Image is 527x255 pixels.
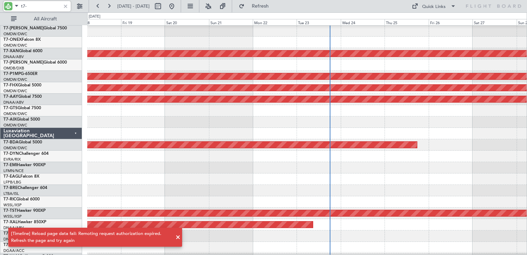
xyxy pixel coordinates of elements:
[3,49,19,53] span: T7-XAN
[3,174,20,179] span: T7-EAGL
[3,111,27,116] a: OMDW/DWC
[3,60,43,65] span: T7-[PERSON_NAME]
[209,19,253,25] div: Sun 21
[11,230,172,244] div: [Timeline] Reload page data fail: Remoting request authorization expired. Refresh the page and tr...
[3,163,46,167] a: T7-EMIHawker 900XP
[3,26,67,30] a: T7-[PERSON_NAME]Global 7500
[18,17,73,21] span: All Aircraft
[3,174,39,179] a: T7-EAGLFalcon 8X
[385,19,428,25] div: Thu 25
[3,54,24,59] a: DNAA/ABV
[117,3,150,9] span: [DATE] - [DATE]
[3,140,19,144] span: T7-BDA
[253,19,297,25] div: Mon 22
[3,95,18,99] span: T7-AAY
[3,106,18,110] span: T7-GTS
[3,72,38,76] a: T7-P1MPG-650ER
[3,191,19,196] a: LTBA/ISL
[3,95,42,99] a: T7-AAYGlobal 7500
[3,163,17,167] span: T7-EMI
[21,1,61,11] input: A/C (Reg. or Type)
[3,106,41,110] a: T7-GTSGlobal 7500
[341,19,385,25] div: Wed 24
[3,26,43,30] span: T7-[PERSON_NAME]
[473,19,516,25] div: Sat 27
[3,83,41,87] a: T7-FHXGlobal 5000
[3,157,21,162] a: EVRA/RIX
[3,49,42,53] a: T7-XANGlobal 6000
[3,72,21,76] span: T7-P1MP
[3,214,22,219] a: WSSL/XSP
[3,180,21,185] a: LFPB/LBG
[3,83,18,87] span: T7-FHX
[89,14,100,20] div: [DATE]
[3,186,47,190] a: T7-BREChallenger 604
[3,100,24,105] a: DNAA/ABV
[3,152,49,156] a: T7-DYNChallenger 604
[408,1,459,12] button: Quick Links
[3,117,40,122] a: T7-AIXGlobal 5000
[3,168,24,173] a: LFMN/NCE
[121,19,165,25] div: Fri 19
[8,13,75,25] button: All Aircraft
[3,38,41,42] a: T7-ONEXFalcon 8X
[3,209,17,213] span: T7-TST
[3,43,27,48] a: OMDW/DWC
[3,197,40,201] a: T7-RICGlobal 6000
[297,19,340,25] div: Tue 23
[3,123,27,128] a: OMDW/DWC
[422,3,446,10] div: Quick Links
[3,117,17,122] span: T7-AIX
[246,4,275,9] span: Refresh
[3,152,19,156] span: T7-DYN
[3,38,22,42] span: T7-ONEX
[3,77,27,82] a: OMDW/DWC
[3,66,24,71] a: OMDB/DXB
[3,209,46,213] a: T7-TSTHawker 900XP
[3,31,27,37] a: OMDW/DWC
[236,1,277,12] button: Refresh
[3,197,16,201] span: T7-RIC
[3,202,22,208] a: WSSL/XSP
[3,145,27,151] a: OMDW/DWC
[3,88,27,94] a: OMDW/DWC
[429,19,473,25] div: Fri 26
[165,19,209,25] div: Sat 20
[3,140,42,144] a: T7-BDAGlobal 5000
[3,186,18,190] span: T7-BRE
[77,19,121,25] div: Thu 18
[3,60,67,65] a: T7-[PERSON_NAME]Global 6000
